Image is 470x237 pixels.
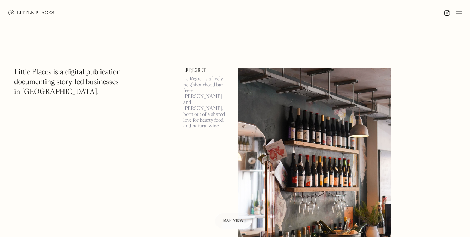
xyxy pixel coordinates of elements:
p: Le Regret is a lively neighbourhood bar from [PERSON_NAME] and [PERSON_NAME], born out of a share... [183,76,229,129]
h1: Little Places is a digital publication documenting story-led businesses in [GEOGRAPHIC_DATA]. [14,68,121,97]
span: Map view [223,219,244,223]
a: Le Regret [183,68,229,73]
a: Map view [215,213,252,229]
